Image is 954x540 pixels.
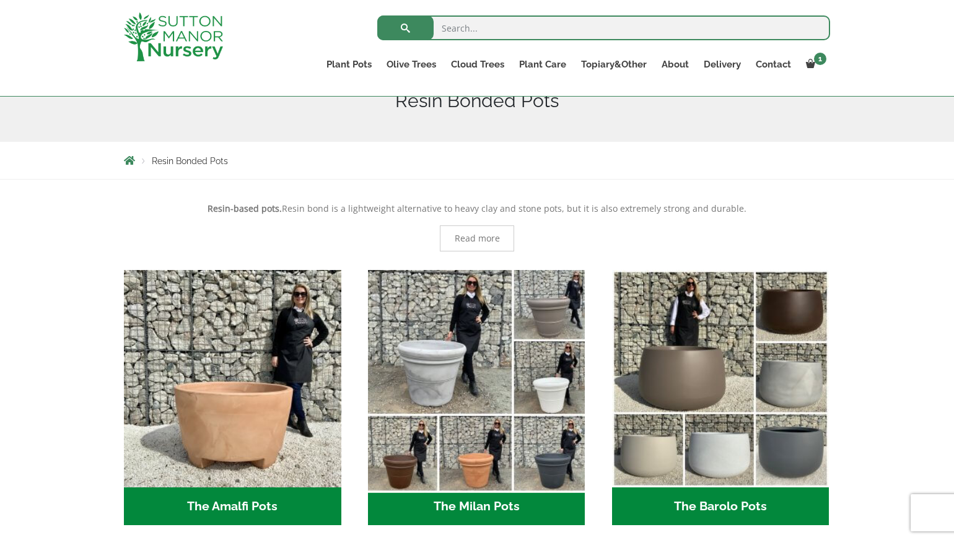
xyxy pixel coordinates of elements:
[208,202,282,214] strong: Resin-based pots.
[696,56,748,73] a: Delivery
[368,487,585,526] h2: The Milan Pots
[574,56,654,73] a: Topiary&Other
[379,56,444,73] a: Olive Trees
[124,90,830,112] h1: Resin Bonded Pots
[362,264,590,492] img: The Milan Pots
[654,56,696,73] a: About
[814,53,826,65] span: 1
[319,56,379,73] a: Plant Pots
[152,156,228,166] span: Resin Bonded Pots
[612,487,829,526] h2: The Barolo Pots
[124,201,830,216] p: Resin bond is a lightweight alternative to heavy clay and stone pots, but it is also extremely st...
[455,234,500,243] span: Read more
[368,270,585,525] a: Visit product category The Milan Pots
[124,487,341,526] h2: The Amalfi Pots
[444,56,512,73] a: Cloud Trees
[799,56,830,73] a: 1
[124,12,223,61] img: logo
[377,15,830,40] input: Search...
[124,155,830,165] nav: Breadcrumbs
[124,270,341,487] img: The Amalfi Pots
[512,56,574,73] a: Plant Care
[124,270,341,525] a: Visit product category The Amalfi Pots
[612,270,829,525] a: Visit product category The Barolo Pots
[748,56,799,73] a: Contact
[612,270,829,487] img: The Barolo Pots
